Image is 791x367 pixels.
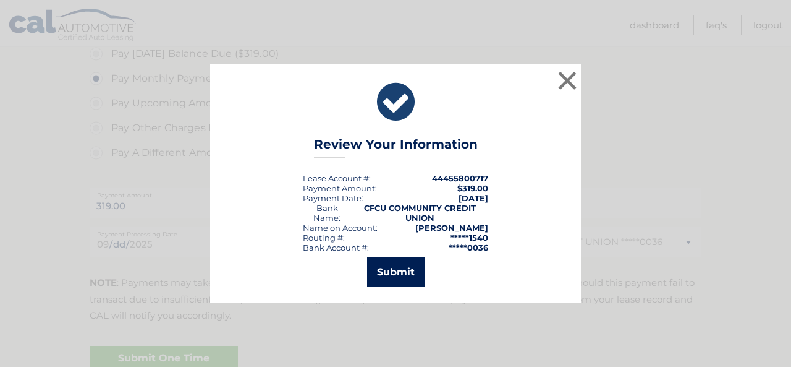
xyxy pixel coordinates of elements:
[555,68,580,93] button: ×
[459,193,488,203] span: [DATE]
[364,203,476,223] strong: CFCU COMMUNITY CREDIT UNION
[303,173,371,183] div: Lease Account #:
[303,193,362,203] span: Payment Date
[367,257,425,287] button: Submit
[303,223,378,233] div: Name on Account:
[314,137,478,158] h3: Review Your Information
[303,193,363,203] div: :
[303,243,369,253] div: Bank Account #:
[303,233,345,243] div: Routing #:
[303,203,351,223] div: Bank Name:
[432,173,488,183] strong: 44455800717
[303,183,377,193] div: Payment Amount:
[415,223,488,233] strong: [PERSON_NAME]
[457,183,488,193] span: $319.00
